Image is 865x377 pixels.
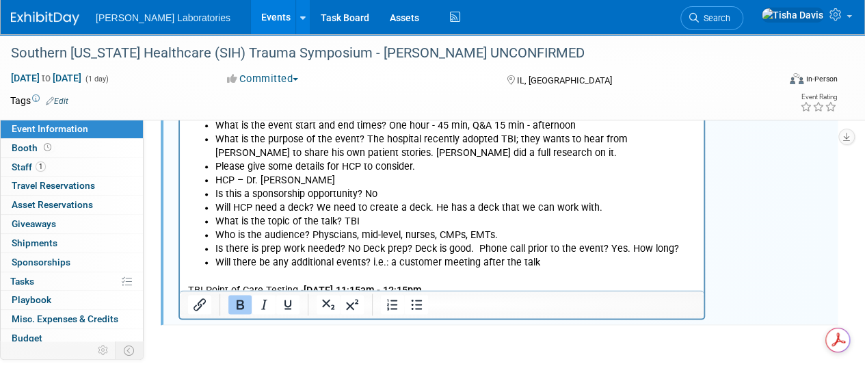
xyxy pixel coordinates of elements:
[36,161,46,172] span: 1
[790,73,803,84] img: Format-Inperson.png
[276,295,300,314] button: Underline
[10,94,68,107] td: Tags
[1,329,143,348] a: Budget
[46,96,68,106] a: Edit
[12,218,56,229] span: Giveaways
[96,12,230,23] span: [PERSON_NAME] Laboratories
[92,341,116,359] td: Personalize Event Tab Strip
[1,234,143,252] a: Shipments
[381,295,404,314] button: Numbered list
[406,211,414,220] sup: nd
[11,12,79,25] img: ExhibitDay
[222,72,304,86] button: Committed
[12,123,88,134] span: Event Information
[12,142,54,153] span: Booth
[516,75,611,86] span: IL, [GEOGRAPHIC_DATA]
[12,294,51,305] span: Playbook
[12,180,95,191] span: Travel Reservations
[10,276,34,287] span: Tasks
[252,295,276,314] button: Italic
[12,257,70,268] span: Sponsorships
[228,295,252,314] button: Bold
[405,295,428,314] button: Bullet list
[1,177,143,195] a: Travel Reservations
[761,8,824,23] img: Tisha Davis
[41,142,54,153] span: Booth not reserved yet
[116,341,144,359] td: Toggle Event Tabs
[1,196,143,214] a: Asset Reservations
[1,291,143,309] a: Playbook
[12,333,42,343] span: Budget
[10,72,82,84] span: [DATE] [DATE]
[341,295,364,314] button: Superscript
[285,46,293,55] sup: nd
[1,158,143,177] a: Staff1
[12,313,118,324] span: Misc. Expenses & Credits
[699,13,730,23] span: Search
[6,41,767,66] div: Southern [US_STATE] Healthcare (SIH) Trauma Symposium - [PERSON_NAME] UNCONFIRMED
[12,237,57,248] span: Shipments
[680,6,743,30] a: Search
[84,75,109,83] span: (1 day)
[1,120,143,138] a: Event Information
[1,139,143,157] a: Booth
[800,94,837,101] div: Event Rating
[1,253,143,272] a: Sponsorships
[12,161,46,172] span: Staff
[1,272,143,291] a: Tasks
[1,310,143,328] a: Misc. Expenses & Credits
[12,199,93,210] span: Asset Reservations
[1,215,143,233] a: Giveaways
[317,295,340,314] button: Subscript
[806,74,838,84] div: In-Person
[188,295,211,314] button: Insert/edit link
[40,73,53,83] span: to
[717,71,838,92] div: Event Format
